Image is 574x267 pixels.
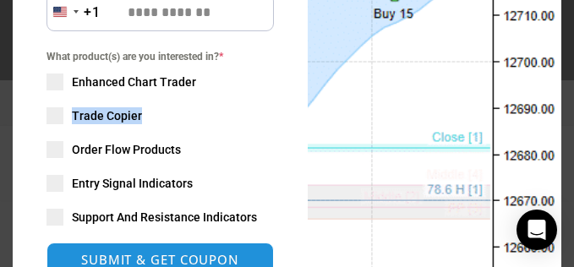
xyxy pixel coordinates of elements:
[72,141,181,158] span: Order Flow Products
[46,141,274,158] label: Order Flow Products
[46,175,274,192] label: Entry Signal Indicators
[46,74,274,90] label: Enhanced Chart Trader
[46,107,274,124] label: Trade Copier
[46,48,274,65] span: What product(s) are you interested in?
[46,209,274,226] label: Support And Resistance Indicators
[72,74,196,90] span: Enhanced Chart Trader
[72,209,257,226] span: Support And Resistance Indicators
[84,2,101,24] div: +1
[72,175,193,192] span: Entry Signal Indicators
[517,210,557,250] div: Open Intercom Messenger
[72,107,142,124] span: Trade Copier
